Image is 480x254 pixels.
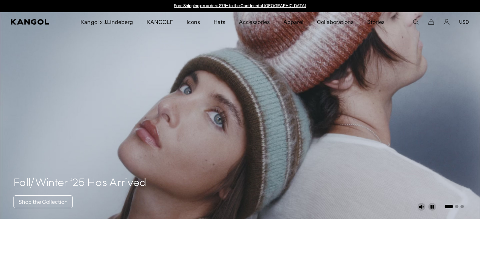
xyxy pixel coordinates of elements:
span: Accessories [239,12,269,32]
a: Account [444,19,450,25]
button: USD [459,19,469,25]
a: Apparel [277,12,310,32]
span: KANGOLF [147,12,173,32]
summary: Search here [413,19,419,25]
ul: Select a slide to show [444,203,464,209]
a: Hats [207,12,232,32]
slideshow-component: Announcement bar [171,3,310,9]
a: Collaborations [310,12,360,32]
span: Apparel [283,12,303,32]
span: Icons [187,12,200,32]
span: Kangol x J.Lindeberg [81,12,133,32]
a: Accessories [232,12,276,32]
h4: Fall/Winter ‘25 Has Arrived [13,177,147,190]
span: Hats [214,12,225,32]
button: Go to slide 1 [445,205,453,208]
a: Icons [180,12,207,32]
a: Free Shipping on orders $79+ to the Continental [GEOGRAPHIC_DATA] [174,3,306,8]
div: Announcement [171,3,310,9]
a: Kangol x J.Lindeberg [74,12,140,32]
div: 1 of 2 [171,3,310,9]
a: KANGOLF [140,12,180,32]
span: Stories [367,12,385,32]
a: Shop the Collection [13,195,73,208]
button: Cart [428,19,434,25]
button: Go to slide 2 [455,205,458,208]
a: Kangol [11,19,53,25]
button: Pause [428,203,436,211]
button: Unmute [417,203,425,211]
button: Go to slide 3 [460,205,464,208]
span: Collaborations [317,12,354,32]
a: Stories [360,12,391,32]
